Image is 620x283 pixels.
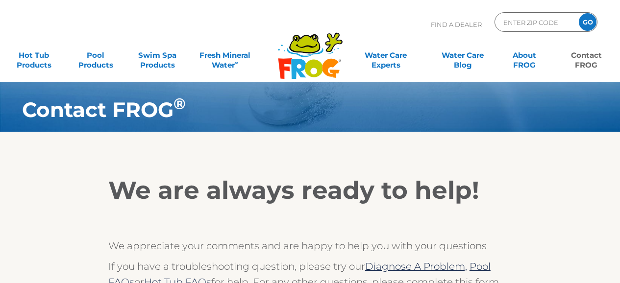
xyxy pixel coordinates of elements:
[500,46,548,65] a: AboutFROG
[431,12,482,37] p: Find A Dealer
[10,46,58,65] a: Hot TubProducts
[22,98,552,121] h1: Contact FROG
[72,46,120,65] a: PoolProducts
[365,260,467,272] a: Diagnose A Problem,
[174,94,186,113] sup: ®
[195,46,255,65] a: Fresh MineralWater∞
[133,46,181,65] a: Swim SpaProducts
[108,176,512,205] h2: We are always ready to help!
[235,59,239,66] sup: ∞
[439,46,487,65] a: Water CareBlog
[108,238,512,254] p: We appreciate your comments and are happy to help you with your questions
[347,46,425,65] a: Water CareExperts
[579,13,596,31] input: GO
[273,20,348,79] img: Frog Products Logo
[562,46,610,65] a: ContactFROG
